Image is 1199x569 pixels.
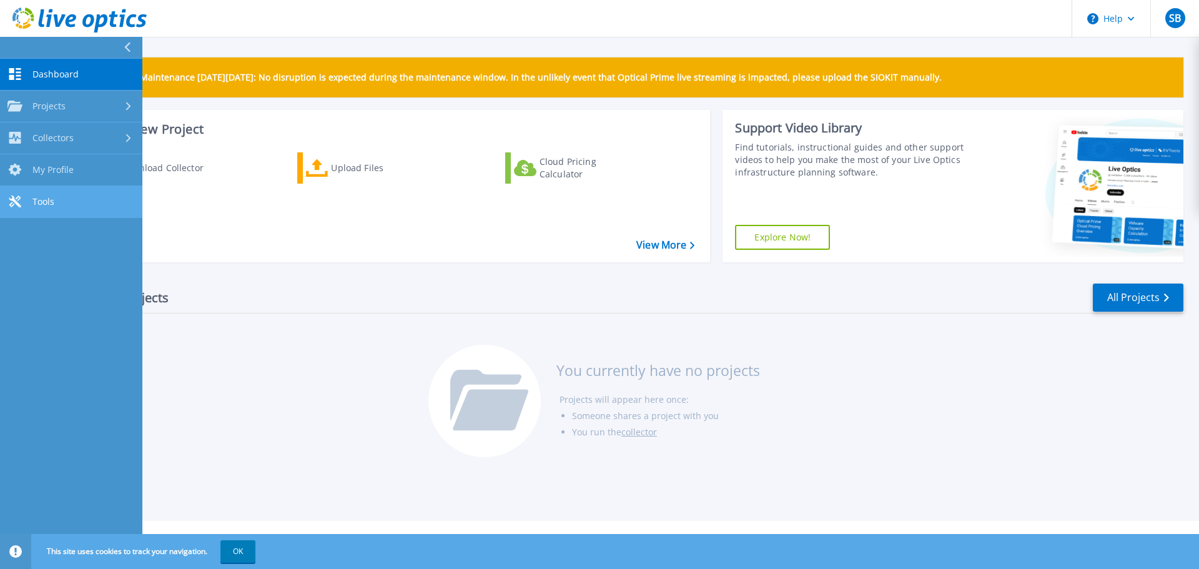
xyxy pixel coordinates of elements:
a: Cloud Pricing Calculator [505,152,644,184]
span: Projects [32,101,66,112]
li: Projects will appear here once: [560,392,760,408]
li: You run the [572,424,760,440]
div: Cloud Pricing Calculator [540,156,639,181]
span: Dashboard [32,69,79,80]
h3: Start a New Project [89,122,694,136]
p: Scheduled Maintenance [DATE][DATE]: No disruption is expected during the maintenance window. In t... [93,72,942,82]
span: This site uses cookies to track your navigation. [34,540,255,563]
span: SB [1169,13,1181,23]
div: Support Video Library [735,120,970,136]
a: Explore Now! [735,225,830,250]
span: Collectors [32,132,74,144]
a: Download Collector [89,152,228,184]
a: All Projects [1093,284,1183,312]
h3: You currently have no projects [556,364,760,377]
a: collector [621,426,657,438]
div: Download Collector [121,156,220,181]
a: Upload Files [297,152,437,184]
span: My Profile [32,164,74,176]
li: Someone shares a project with you [572,408,760,424]
div: Find tutorials, instructional guides and other support videos to help you make the most of your L... [735,141,970,179]
a: View More [636,239,694,251]
button: OK [220,540,255,563]
span: Tools [32,196,54,207]
div: Upload Files [331,156,431,181]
